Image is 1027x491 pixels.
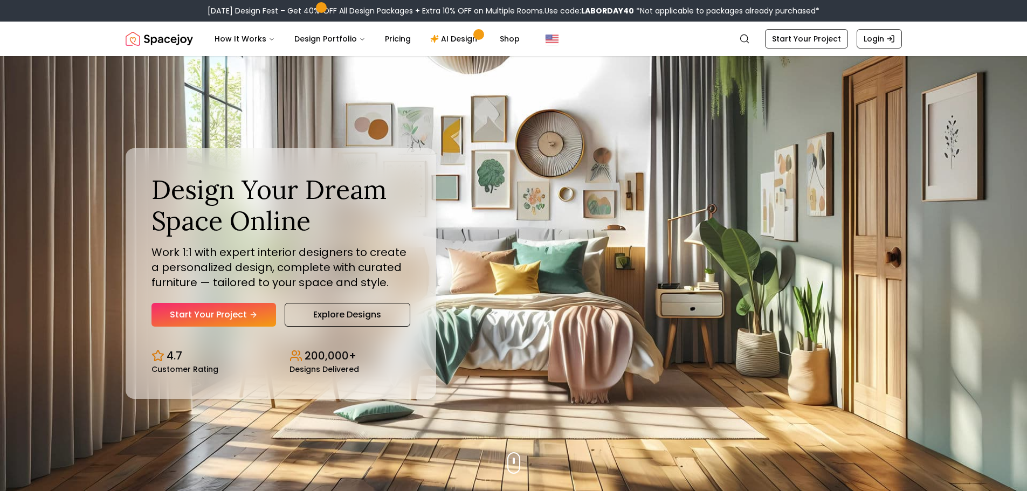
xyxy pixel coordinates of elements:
[286,28,374,50] button: Design Portfolio
[634,5,819,16] span: *Not applicable to packages already purchased*
[285,303,410,327] a: Explore Designs
[290,365,359,373] small: Designs Delivered
[422,28,489,50] a: AI Design
[126,22,902,56] nav: Global
[765,29,848,49] a: Start Your Project
[167,348,182,363] p: 4.7
[376,28,419,50] a: Pricing
[126,28,193,50] img: Spacejoy Logo
[126,28,193,50] a: Spacejoy
[151,303,276,327] a: Start Your Project
[546,32,559,45] img: United States
[206,28,284,50] button: How It Works
[151,340,410,373] div: Design stats
[151,365,218,373] small: Customer Rating
[491,28,528,50] a: Shop
[581,5,634,16] b: LABORDAY40
[206,28,528,50] nav: Main
[208,5,819,16] div: [DATE] Design Fest – Get 40% OFF All Design Packages + Extra 10% OFF on Multiple Rooms.
[305,348,356,363] p: 200,000+
[544,5,634,16] span: Use code:
[151,174,410,236] h1: Design Your Dream Space Online
[857,29,902,49] a: Login
[151,245,410,290] p: Work 1:1 with expert interior designers to create a personalized design, complete with curated fu...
